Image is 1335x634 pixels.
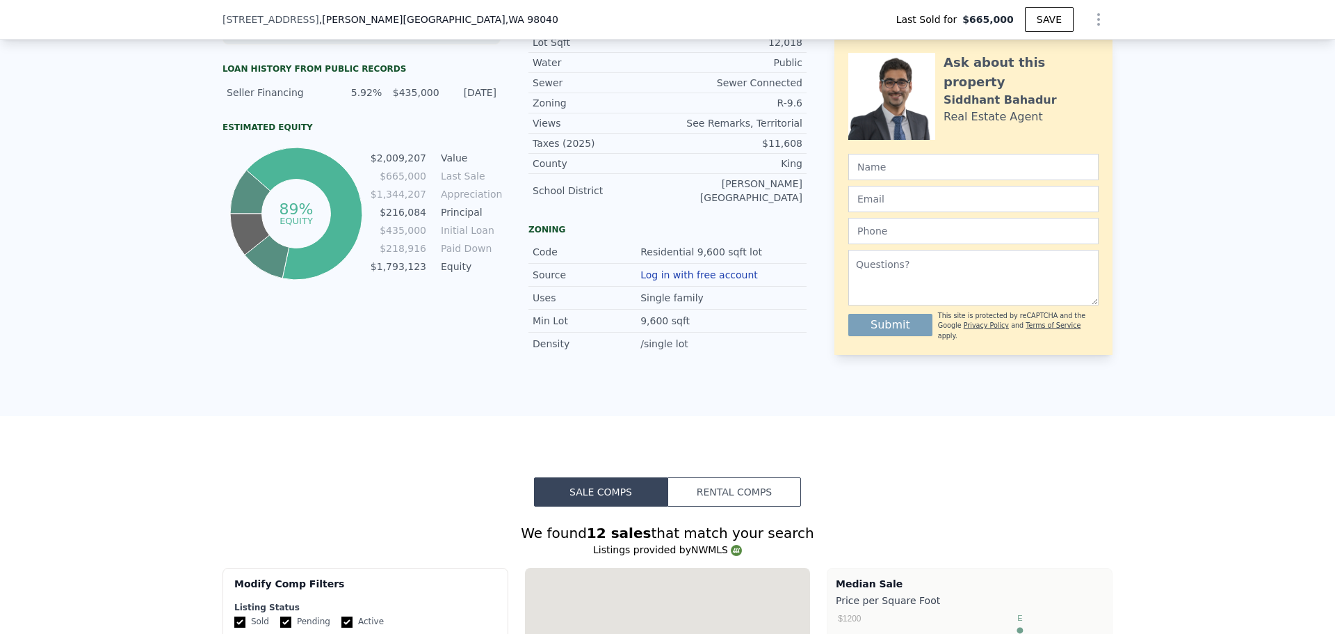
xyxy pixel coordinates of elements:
[333,86,382,100] div: 5.92%
[836,591,1103,610] div: Price per Square Foot
[227,86,325,100] div: Seller Financing
[640,245,765,259] div: Residential 9,600 sqft lot
[667,136,802,150] div: $11,608
[341,617,353,628] input: Active
[279,200,313,218] tspan: 89%
[533,268,640,282] div: Source
[222,523,1112,543] div: We found that match your search
[848,218,1099,244] input: Phone
[533,245,640,259] div: Code
[370,205,427,220] td: $216,084
[438,223,501,238] td: Initial Loan
[848,314,932,336] button: Submit
[222,543,1112,557] div: Listings provided by NWMLS
[370,187,427,202] td: $1,344,207
[944,92,1057,109] div: Siddhant Bahadur
[222,63,501,74] div: Loan history from public records
[731,545,742,556] img: NWMLS Logo
[319,13,558,26] span: , [PERSON_NAME][GEOGRAPHIC_DATA]
[438,187,501,202] td: Appreciation
[534,477,667,507] button: Sale Comps
[962,13,1014,26] span: $665,000
[234,602,496,613] div: Listing Status
[280,617,291,628] input: Pending
[938,311,1099,341] div: This site is protected by reCAPTCHA and the Google and apply.
[390,86,439,100] div: $435,000
[438,259,501,274] td: Equity
[533,35,667,49] div: Lot Sqft
[640,314,693,328] div: 9,600 sqft
[944,53,1099,92] div: Ask about this property
[528,224,807,235] div: Zoning
[234,577,496,602] div: Modify Comp Filters
[640,337,691,351] div: /single lot
[280,616,330,628] label: Pending
[1085,6,1112,33] button: Show Options
[370,150,427,166] td: $2,009,207
[533,76,667,90] div: Sewer
[234,617,245,628] input: Sold
[640,269,758,280] button: Log in with free account
[533,116,667,130] div: Views
[667,96,802,110] div: R-9.6
[667,76,802,90] div: Sewer Connected
[1017,614,1022,622] text: E
[533,314,640,328] div: Min Lot
[222,13,319,26] span: [STREET_ADDRESS]
[505,14,558,25] span: , WA 98040
[533,157,667,171] div: County
[533,291,640,305] div: Uses
[222,122,501,133] div: Estimated Equity
[944,109,1043,125] div: Real Estate Agent
[838,614,861,624] text: $1200
[896,13,963,26] span: Last Sold for
[341,616,384,628] label: Active
[848,186,1099,212] input: Email
[438,205,501,220] td: Principal
[964,322,1009,329] a: Privacy Policy
[848,154,1099,180] input: Name
[667,116,802,130] div: See Remarks, Territorial
[438,168,501,184] td: Last Sale
[667,477,801,507] button: Rental Comps
[438,241,501,256] td: Paid Down
[370,241,427,256] td: $218,916
[533,136,667,150] div: Taxes (2025)
[438,150,501,166] td: Value
[836,577,1103,591] div: Median Sale
[234,616,269,628] label: Sold
[370,168,427,184] td: $665,000
[587,525,652,541] strong: 12 sales
[533,96,667,110] div: Zoning
[667,177,802,205] div: [PERSON_NAME][GEOGRAPHIC_DATA]
[280,215,313,225] tspan: equity
[533,337,640,351] div: Density
[667,35,802,49] div: 12,018
[667,157,802,171] div: King
[667,56,802,70] div: Public
[1026,322,1081,329] a: Terms of Service
[640,291,706,305] div: Single family
[1025,7,1074,32] button: SAVE
[370,259,427,274] td: $1,793,123
[448,86,496,100] div: [DATE]
[533,56,667,70] div: Water
[370,223,427,238] td: $435,000
[533,184,667,198] div: School District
